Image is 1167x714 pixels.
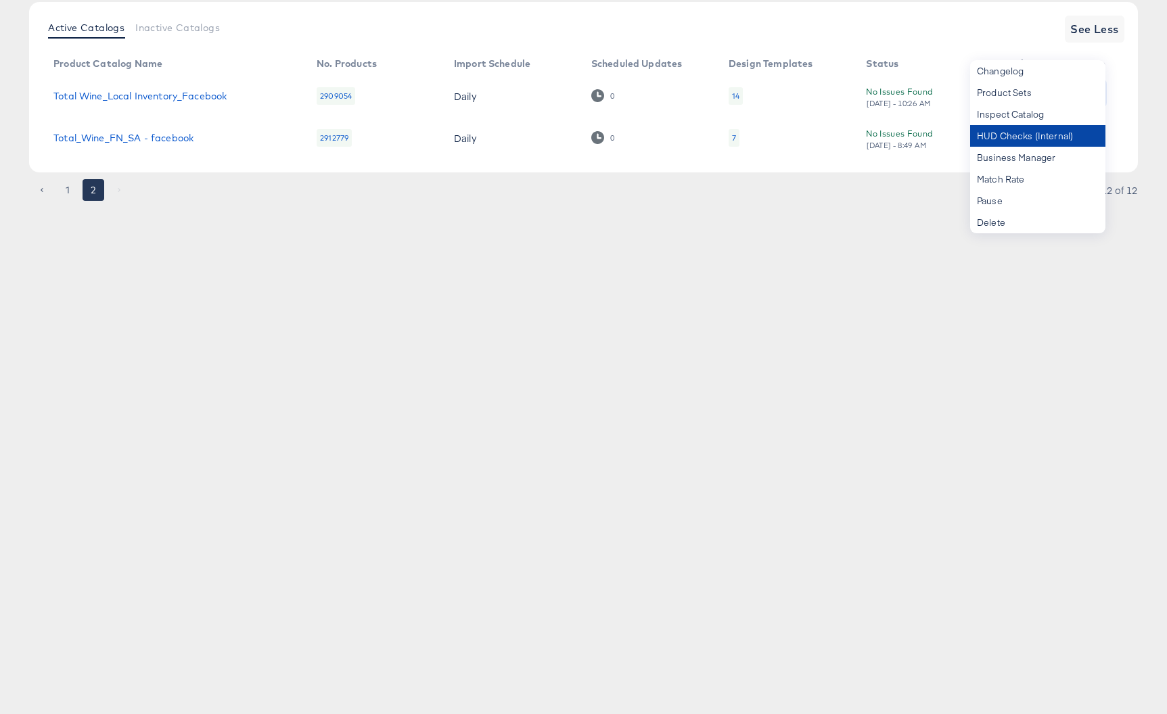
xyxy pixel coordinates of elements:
td: Daily [443,75,580,117]
div: No. Products [317,58,377,69]
span: Inactive Catalogs [135,22,220,33]
div: 7 [729,129,739,147]
span: Active Catalogs [48,22,124,33]
button: Go to page 1 [57,179,78,201]
button: page 2 [83,179,104,201]
button: Go to previous page [31,179,53,201]
div: Product Sets [970,82,1105,103]
div: 2912779 [317,129,352,147]
div: 0 [591,89,615,102]
div: 7 [732,133,736,143]
td: Daily [443,117,580,159]
div: Business Manager [970,147,1105,168]
div: 0 [591,131,615,144]
a: Total Wine_Local Inventory_Facebook [53,91,227,101]
div: Import Schedule [454,58,530,69]
div: 2909054 [317,87,355,105]
div: Scheduled Updates [591,58,683,69]
div: Product Catalog Name [53,58,162,69]
th: Action [994,53,1071,75]
div: 14 [732,91,739,101]
div: 0 [610,91,615,101]
button: See Less [1065,16,1124,43]
div: Inspect Catalog [970,103,1105,125]
div: Design Templates [729,58,813,69]
div: 0 [610,133,615,143]
div: Delete [970,212,1105,233]
th: Status [855,53,994,75]
nav: pagination navigation [29,179,132,201]
div: Pause [970,190,1105,212]
div: HUD Checks (Internal) [970,125,1105,147]
th: More [1070,53,1122,75]
div: Changelog [970,60,1105,82]
span: See Less [1070,20,1119,39]
div: Match Rate [970,168,1105,190]
a: Total_Wine_FN_SA - facebook [53,133,193,143]
div: 14 [729,87,743,105]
